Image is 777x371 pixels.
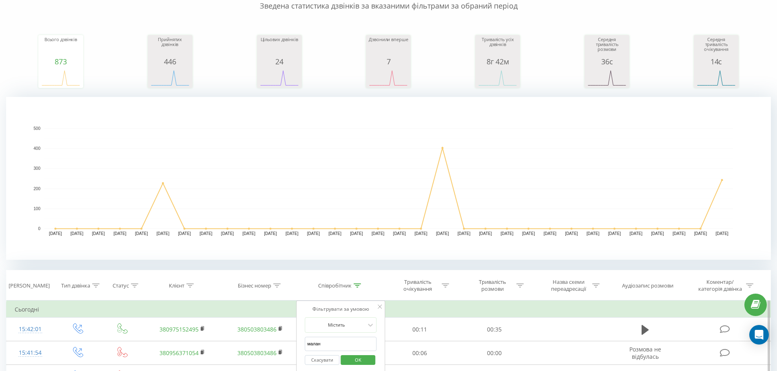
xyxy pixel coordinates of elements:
div: Бізнес номер [238,282,271,289]
text: 100 [33,206,40,211]
text: [DATE] [307,231,320,236]
text: [DATE] [673,231,686,236]
text: [DATE] [436,231,449,236]
div: Фільтрувати за умовою [305,305,376,313]
td: 00:00 [457,341,532,365]
a: 380975152495 [159,325,199,333]
div: 15:42:01 [15,321,46,337]
div: 446 [150,57,190,66]
text: [DATE] [178,231,191,236]
div: Назва схеми переадресації [547,279,590,292]
a: 380956371054 [159,349,199,357]
text: [DATE] [565,231,578,236]
text: [DATE] [113,231,126,236]
svg: A chart. [40,66,81,90]
div: Open Intercom Messenger [749,325,769,345]
text: [DATE] [544,231,557,236]
div: 873 [40,57,81,66]
div: Дзвонили вперше [368,37,409,57]
div: Всього дзвінків [40,37,81,57]
div: Тривалість очікування [396,279,440,292]
div: Тривалість усіх дзвінків [477,37,518,57]
span: Розмова не відбулась [629,345,661,360]
td: 00:06 [383,341,457,365]
text: 0 [38,226,40,231]
button: OK [341,355,375,365]
svg: A chart. [259,66,300,90]
text: [DATE] [458,231,471,236]
text: [DATE] [157,231,170,236]
input: Введіть значення [305,337,376,351]
text: [DATE] [393,231,406,236]
text: 400 [33,146,40,151]
svg: A chart. [368,66,409,90]
div: 36с [587,57,627,66]
text: [DATE] [694,231,707,236]
text: [DATE] [350,231,363,236]
text: 300 [33,167,40,171]
div: Середня тривалість розмови [587,37,627,57]
text: [DATE] [608,231,621,236]
button: Скасувати [305,355,339,365]
div: [PERSON_NAME] [9,282,50,289]
svg: A chart. [150,66,190,90]
div: 15:41:54 [15,345,46,361]
td: 00:11 [383,318,457,341]
text: [DATE] [221,231,234,236]
a: 380503803486 [237,349,277,357]
div: Аудіозапис розмови [622,282,673,289]
text: [DATE] [630,231,643,236]
text: [DATE] [587,231,600,236]
text: [DATE] [372,231,385,236]
text: [DATE] [71,231,84,236]
text: [DATE] [715,231,728,236]
div: Середня тривалість очікування [696,37,737,57]
div: Статус [113,282,129,289]
text: [DATE] [414,231,427,236]
svg: A chart. [696,66,737,90]
div: 14с [696,57,737,66]
div: Коментар/категорія дзвінка [696,279,744,292]
svg: A chart. [477,66,518,90]
td: 00:35 [457,318,532,341]
text: [DATE] [500,231,514,236]
div: Прийнятих дзвінків [150,37,190,57]
text: [DATE] [199,231,213,236]
div: Тривалість розмови [471,279,514,292]
text: 500 [33,126,40,131]
text: [DATE] [92,231,105,236]
text: [DATE] [135,231,148,236]
span: OK [347,353,370,366]
a: 380503803486 [237,325,277,333]
text: [DATE] [651,231,664,236]
text: [DATE] [264,231,277,236]
td: Сьогодні [7,301,771,318]
text: [DATE] [479,231,492,236]
text: [DATE] [522,231,535,236]
text: [DATE] [49,231,62,236]
svg: A chart. [6,97,771,260]
text: [DATE] [328,231,341,236]
text: [DATE] [243,231,256,236]
div: 24 [259,57,300,66]
svg: A chart. [587,66,627,90]
text: 200 [33,187,40,191]
div: Клієнт [169,282,184,289]
text: [DATE] [286,231,299,236]
div: 7 [368,57,409,66]
div: 8г 42м [477,57,518,66]
div: Цільових дзвінків [259,37,300,57]
div: Тип дзвінка [61,282,90,289]
div: Співробітник [318,282,352,289]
